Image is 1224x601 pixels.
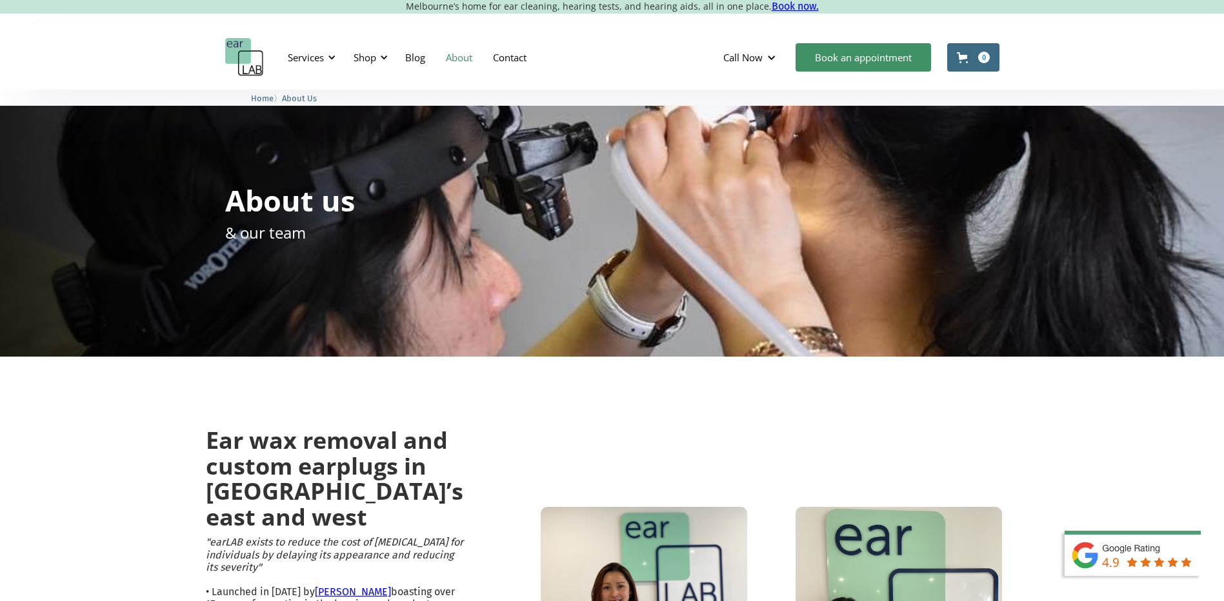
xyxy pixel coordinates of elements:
a: Open cart [947,43,999,72]
div: Call Now [723,51,763,64]
h1: About us [225,186,355,215]
li: 〉 [251,92,282,105]
a: Contact [483,39,537,76]
div: Shop [346,38,392,77]
a: Book an appointment [796,43,931,72]
div: Shop [354,51,376,64]
a: [PERSON_NAME] [315,586,391,598]
a: Blog [395,39,436,76]
a: Home [251,92,274,104]
div: Services [288,51,324,64]
a: home [225,38,264,77]
span: Home [251,94,274,103]
span: About Us [282,94,317,103]
em: "earLAB exists to reduce the cost of [MEDICAL_DATA] for individuals by delaying its appearance an... [206,536,463,573]
p: & our team [225,221,306,244]
a: About [436,39,483,76]
a: About Us [282,92,317,104]
div: Services [280,38,339,77]
div: Call Now [713,38,789,77]
h2: Ear wax removal and custom earplugs in [GEOGRAPHIC_DATA]’s east and west [206,428,463,529]
div: 0 [978,52,990,63]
